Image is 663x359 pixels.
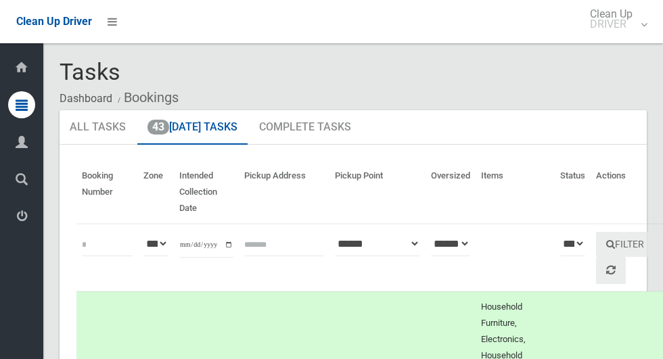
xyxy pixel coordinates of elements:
[590,19,633,29] small: DRIVER
[476,161,555,224] th: Items
[138,161,174,224] th: Zone
[596,232,654,257] button: Filter
[147,120,169,135] span: 43
[16,11,92,32] a: Clean Up Driver
[329,161,426,224] th: Pickup Point
[16,15,92,28] span: Clean Up Driver
[60,92,112,105] a: Dashboard
[60,110,136,145] a: All Tasks
[583,9,646,29] span: Clean Up
[426,161,476,224] th: Oversized
[555,161,591,224] th: Status
[239,161,329,224] th: Pickup Address
[76,161,138,224] th: Booking Number
[249,110,361,145] a: Complete Tasks
[174,161,239,224] th: Intended Collection Date
[114,85,179,110] li: Bookings
[137,110,248,145] a: 43[DATE] Tasks
[60,58,120,85] span: Tasks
